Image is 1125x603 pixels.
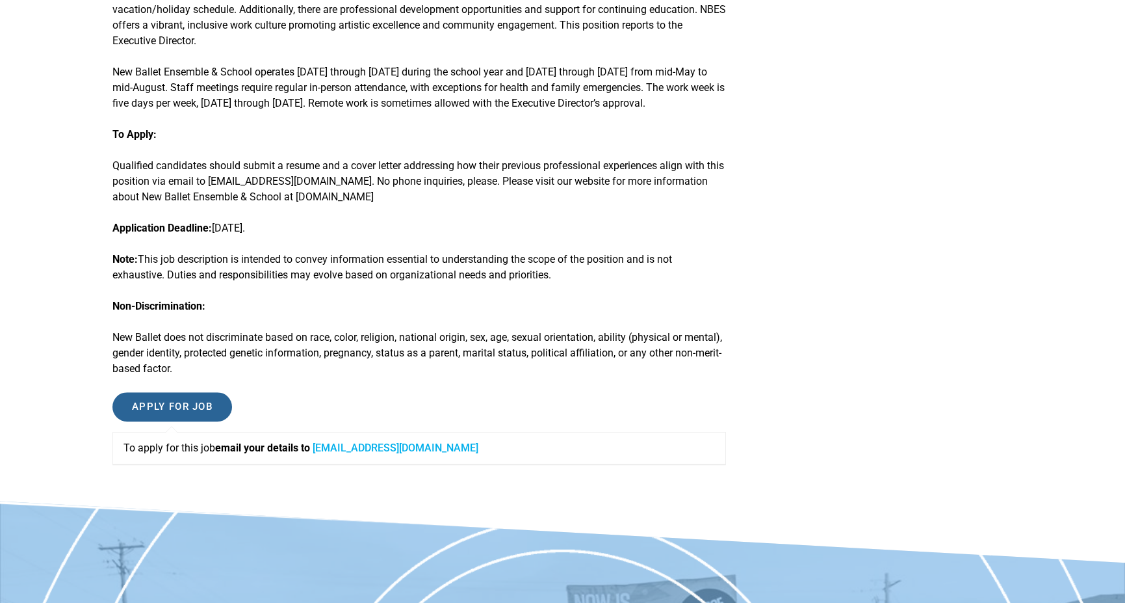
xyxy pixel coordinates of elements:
strong: Non-Discrimination: [112,300,205,312]
a: [EMAIL_ADDRESS][DOMAIN_NAME] [313,442,478,454]
input: Apply for job [112,392,232,422]
strong: Note: [112,253,138,265]
strong: To Apply: [112,128,157,141]
p: New Ballet does not discriminate based on race, color, religion, national origin, sex, age, sexua... [112,330,726,377]
strong: Application Deadline: [112,222,212,234]
p: [DATE]. [112,221,726,236]
p: Qualified candidates should submit a resume and a cover letter addressing how their previous prof... [112,158,726,205]
p: To apply for this job [123,440,715,456]
p: New Ballet Ensemble & School operates [DATE] through [DATE] during the school year and [DATE] thr... [112,64,726,111]
strong: email your details to [215,442,310,454]
p: This job description is intended to convey information essential to understanding the scope of th... [112,252,726,283]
